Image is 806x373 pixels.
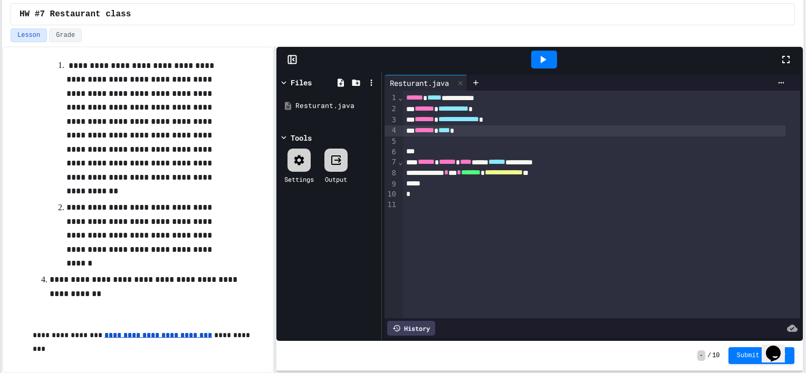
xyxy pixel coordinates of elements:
div: Resturant.java [295,101,378,111]
div: Resturant.java [385,75,467,91]
div: 11 [385,200,398,210]
div: Settings [284,174,314,184]
div: 1 [385,93,398,104]
div: Files [291,77,312,88]
span: HW #7 Restaurant class [20,8,131,21]
span: / [707,351,711,360]
iframe: chat widget [762,331,795,362]
div: 3 [385,115,398,126]
div: 6 [385,147,398,158]
div: 5 [385,136,398,147]
div: 4 [385,125,398,136]
div: 9 [385,179,398,190]
button: Grade [49,28,82,42]
button: Submit Answer [728,347,795,364]
div: Output [325,174,347,184]
span: Submit Answer [737,351,786,360]
span: - [697,350,705,361]
div: 7 [385,157,398,168]
div: 8 [385,168,398,179]
span: Fold line [398,158,403,166]
span: Fold line [398,93,403,102]
div: Resturant.java [385,77,454,89]
div: 2 [385,104,398,115]
button: Lesson [11,28,47,42]
span: 10 [712,351,719,360]
div: Tools [291,132,312,143]
div: 10 [385,189,398,200]
div: History [387,321,435,336]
